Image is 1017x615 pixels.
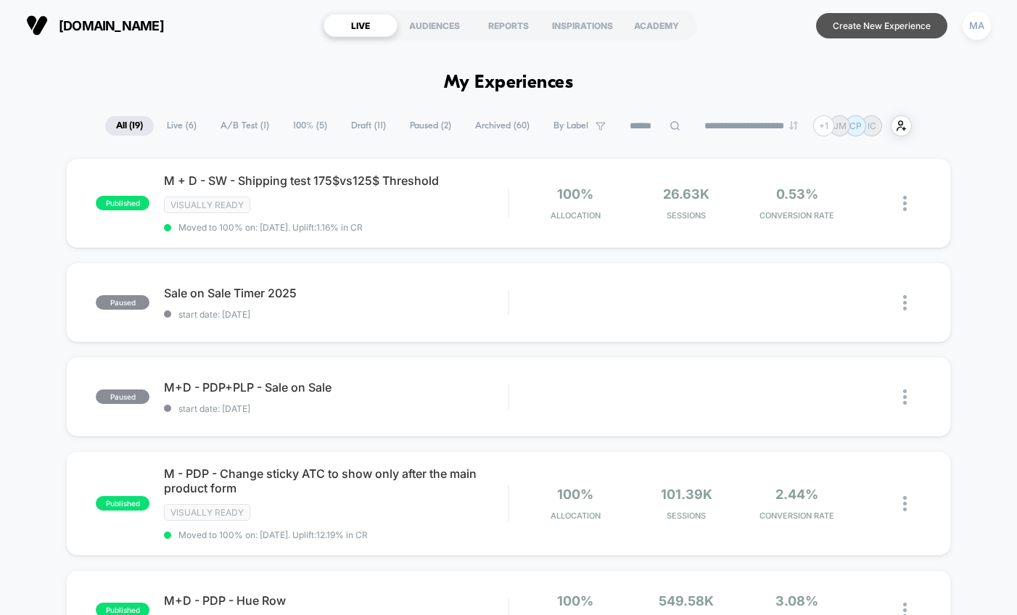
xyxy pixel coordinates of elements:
[775,593,818,608] span: 3.08%
[789,121,798,130] img: end
[775,487,818,502] span: 2.44%
[958,11,995,41] button: MA
[464,116,540,136] span: Archived ( 60 )
[164,309,508,320] span: start date: [DATE]
[164,380,508,395] span: M+D - PDP+PLP - Sale on Sale
[635,210,738,220] span: Sessions
[963,12,991,40] div: MA
[903,389,907,405] img: close
[164,197,250,213] span: Visually ready
[619,14,693,37] div: ACADEMY
[553,120,588,131] span: By Label
[557,487,593,502] span: 100%
[324,14,398,37] div: LIVE
[164,504,250,521] span: Visually ready
[816,13,947,38] button: Create New Experience
[472,14,545,37] div: REPORTS
[659,593,714,608] span: 549.58k
[96,496,149,511] span: published
[178,222,363,233] span: Moved to 100% on: [DATE] . Uplift: 1.16% in CR
[868,120,876,131] p: IC
[399,116,462,136] span: Paused ( 2 )
[96,196,149,210] span: published
[557,593,593,608] span: 100%
[849,120,862,131] p: CP
[745,511,849,521] span: CONVERSION RATE
[96,295,149,310] span: paused
[745,210,849,220] span: CONVERSION RATE
[833,120,847,131] p: JM
[551,511,601,521] span: Allocation
[105,116,154,136] span: All ( 19 )
[178,529,368,540] span: Moved to 100% on: [DATE] . Uplift: 12.19% in CR
[156,116,207,136] span: Live ( 6 )
[398,14,472,37] div: AUDIENCES
[164,173,508,188] span: M + D - SW - Shipping test 175$vs125$ Threshold
[340,116,397,136] span: Draft ( 11 )
[444,73,574,94] h1: My Experiences
[164,286,508,300] span: Sale on Sale Timer 2025
[551,210,601,220] span: Allocation
[903,295,907,310] img: close
[164,403,508,414] span: start date: [DATE]
[282,116,338,136] span: 100% ( 5 )
[813,115,834,136] div: + 1
[661,487,712,502] span: 101.39k
[22,14,168,37] button: [DOMAIN_NAME]
[59,18,164,33] span: [DOMAIN_NAME]
[545,14,619,37] div: INSPIRATIONS
[96,389,149,404] span: paused
[635,511,738,521] span: Sessions
[903,496,907,511] img: close
[903,196,907,211] img: close
[663,186,709,202] span: 26.63k
[776,186,818,202] span: 0.53%
[164,593,508,608] span: M+D - PDP - Hue Row
[210,116,280,136] span: A/B Test ( 1 )
[557,186,593,202] span: 100%
[164,466,508,495] span: M - PDP - Change sticky ATC to show only after the main product form
[26,15,48,36] img: Visually logo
